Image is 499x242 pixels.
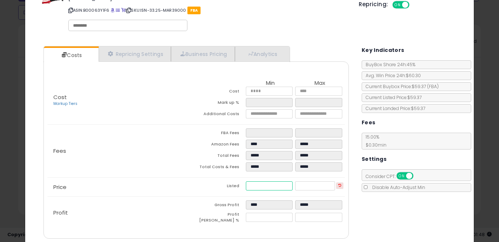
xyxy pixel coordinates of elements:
[408,2,420,8] span: OFF
[121,7,125,13] a: Your listing only
[362,118,376,127] h5: Fees
[116,7,120,13] a: All offer listings
[68,4,348,16] p: ASIN: B00063Y1F6 | SKU: ISN-33.25-MAR39000
[187,7,201,14] span: FBA
[111,7,115,13] a: BuyBox page
[44,48,98,63] a: Costs
[196,128,246,140] td: FBA Fees
[196,162,246,174] td: Total Costs & Fees
[196,181,246,193] td: Listed
[47,94,196,107] p: Cost
[362,83,439,90] span: Current Buybox Price:
[427,83,439,90] span: ( FBA )
[362,173,423,179] span: Consider CPT:
[53,101,77,106] a: Markup Tiers
[196,87,246,98] td: Cost
[196,200,246,212] td: Gross Profit
[362,46,404,55] h5: Key Indicators
[412,173,424,179] span: OFF
[295,80,345,87] th: Max
[99,46,171,61] a: Repricing Settings
[397,173,406,179] span: ON
[412,83,439,90] span: $59.37
[362,155,386,164] h5: Settings
[362,134,386,148] span: 15.00 %
[47,210,196,216] p: Profit
[246,80,296,87] th: Min
[362,142,386,148] span: $0.30 min
[196,140,246,151] td: Amazon Fees
[362,61,415,68] span: BuyBox Share 24h: 45%
[362,105,425,111] span: Current Landed Price: $59.37
[359,1,388,7] h5: Repricing:
[393,2,403,8] span: ON
[362,72,421,79] span: Avg. Win Price 24h: $60.30
[369,184,425,190] span: Disable Auto-Adjust Min
[47,148,196,154] p: Fees
[235,46,289,61] a: Analytics
[196,151,246,162] td: Total Fees
[47,184,196,190] p: Price
[196,98,246,109] td: Mark up %
[196,212,246,225] td: Profit [PERSON_NAME] %
[362,94,422,101] span: Current Listed Price: $59.37
[171,46,235,61] a: Business Pricing
[196,109,246,121] td: Additional Costs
